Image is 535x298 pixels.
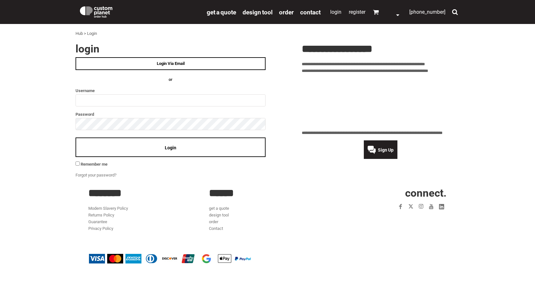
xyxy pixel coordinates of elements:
[180,254,196,263] img: China UnionPay
[76,161,80,166] input: Remember me
[209,206,229,211] a: get a quote
[209,213,229,217] a: design tool
[79,5,114,18] img: Custom Planet
[84,30,86,37] div: >
[81,162,108,167] span: Remember me
[76,43,266,54] h2: Login
[88,226,113,231] a: Privacy Policy
[209,219,218,224] a: order
[209,226,223,231] a: Contact
[76,76,266,83] h4: OR
[349,9,365,15] a: Register
[300,8,321,16] a: Contact
[88,213,114,217] a: Returns Policy
[207,8,236,16] a: get a quote
[76,31,83,36] a: Hub
[76,111,266,118] label: Password
[87,30,97,37] div: Login
[279,9,294,16] span: order
[378,147,394,153] span: Sign Up
[165,145,176,150] span: Login
[125,254,141,263] img: American Express
[207,9,236,16] span: get a quote
[157,61,185,66] span: Login Via Email
[279,8,294,16] a: order
[198,254,214,263] img: Google Pay
[88,219,107,224] a: Guarantee
[107,254,123,263] img: Mastercard
[89,254,105,263] img: Visa
[76,87,266,94] label: Username
[235,257,251,261] img: PayPal
[409,9,445,15] span: [PHONE_NUMBER]
[330,9,341,15] a: Login
[76,57,266,70] a: Login Via Email
[76,173,116,177] a: Forgot your password?
[162,254,178,263] img: Discover
[144,254,160,263] img: Diners Club
[88,206,128,211] a: Modern Slavery Policy
[302,78,459,126] iframe: Customer reviews powered by Trustpilot
[243,8,273,16] a: design tool
[330,188,447,198] h2: CONNECT.
[358,216,447,223] iframe: Customer reviews powered by Trustpilot
[243,9,273,16] span: design tool
[76,2,204,21] a: Custom Planet
[217,254,233,263] img: Apple Pay
[300,9,321,16] span: Contact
